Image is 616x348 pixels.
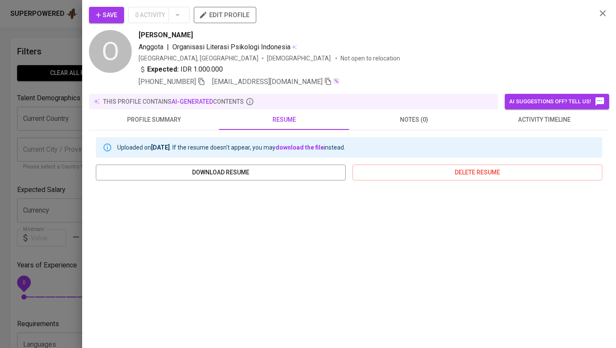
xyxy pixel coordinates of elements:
span: [EMAIL_ADDRESS][DOMAIN_NAME] [212,78,323,86]
button: delete resume [352,165,602,180]
span: Anggota [139,43,163,51]
span: profile summary [94,114,214,125]
span: Save [96,10,117,21]
span: AI-generated [172,98,213,105]
span: download resume [103,167,339,178]
span: [PHONE_NUMBER] [139,78,196,86]
button: edit profile [194,7,256,23]
a: download the file [275,144,324,151]
p: Not open to relocation [341,54,400,63]
p: this profile contains contents [103,97,244,106]
span: resume [224,114,344,125]
span: | [167,42,169,52]
span: notes (0) [354,114,474,125]
span: delete resume [359,167,595,178]
div: Uploaded on . If the resume doesn't appear, you may instead. [117,140,345,155]
span: [DEMOGRAPHIC_DATA] [267,54,332,63]
span: activity timeline [484,114,604,125]
span: AI suggestions off? Tell us! [509,96,605,107]
span: edit profile [201,9,249,21]
button: AI suggestions off? Tell us! [505,94,609,109]
span: Organisasi Literasi Psikologi Indonesia [172,43,290,51]
img: magic_wand.svg [333,78,340,84]
a: edit profile [194,11,256,18]
b: Expected: [147,64,179,75]
div: O [89,30,132,73]
b: [DATE] [151,144,170,151]
span: [PERSON_NAME] [139,30,193,40]
button: download resume [96,165,346,180]
div: [GEOGRAPHIC_DATA], [GEOGRAPHIC_DATA] [139,54,258,63]
button: Save [89,7,124,23]
div: IDR 1.000.000 [139,64,223,75]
